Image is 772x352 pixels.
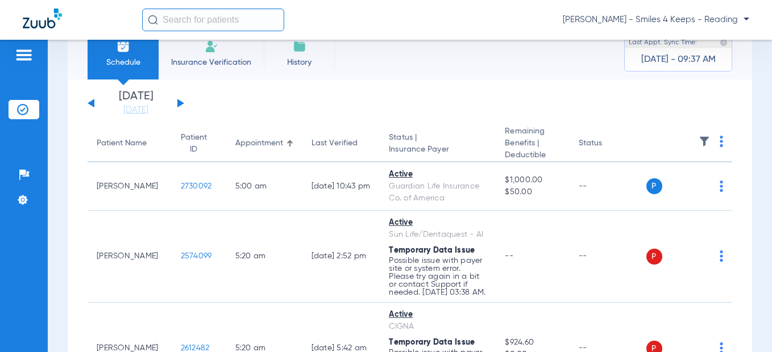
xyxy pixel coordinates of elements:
div: Appointment [235,137,283,149]
span: Temporary Data Issue [389,338,475,346]
th: Status [570,125,646,162]
div: CIGNA [389,321,487,333]
span: Deductible [505,149,560,161]
span: Insurance Verification [167,57,255,68]
div: Patient ID [181,132,207,156]
a: [DATE] [102,104,170,116]
td: [DATE] 2:52 PM [302,211,380,303]
img: group-dot-blue.svg [720,181,723,192]
div: Appointment [235,137,293,149]
iframe: Chat Widget [715,297,772,352]
img: History [293,40,306,53]
img: Zuub Logo [23,9,62,28]
span: 2612482 [181,344,210,352]
p: Possible issue with payer site or system error. Please try again in a bit or contact Support if n... [389,257,487,296]
td: -- [570,211,646,303]
span: P [646,249,662,265]
span: Last Appt. Sync Time: [629,37,697,48]
span: -- [505,252,513,260]
span: [PERSON_NAME] - Smiles 4 Keeps - Reading [563,14,749,26]
img: filter.svg [699,136,710,147]
div: Last Verified [312,137,358,149]
td: [PERSON_NAME] [88,162,172,211]
span: 2730092 [181,182,212,190]
th: Status | [380,125,496,162]
img: Schedule [117,40,130,53]
div: Sun Life/Dentaquest - AI [389,229,487,241]
li: [DATE] [102,91,170,116]
img: Search Icon [148,15,158,25]
div: Active [389,169,487,181]
span: $50.00 [505,186,560,198]
th: Remaining Benefits | [496,125,569,162]
img: group-dot-blue.svg [720,136,723,147]
td: [PERSON_NAME] [88,211,172,303]
span: [DATE] - 09:37 AM [641,54,716,65]
span: $1,000.00 [505,174,560,186]
span: 2574099 [181,252,212,260]
div: Patient Name [97,137,147,149]
span: History [272,57,326,68]
span: Schedule [96,57,150,68]
img: last sync help info [720,39,728,47]
td: -- [570,162,646,211]
div: Last Verified [312,137,371,149]
div: Guardian Life Insurance Co. of America [389,181,487,204]
span: Temporary Data Issue [389,246,475,254]
td: 5:00 AM [226,162,302,211]
img: group-dot-blue.svg [720,250,723,262]
input: Search for patients [142,9,284,31]
div: Active [389,217,487,229]
span: $924.60 [505,337,560,349]
div: Patient ID [181,132,217,156]
span: P [646,178,662,194]
div: Patient Name [97,137,163,149]
td: 5:20 AM [226,211,302,303]
img: hamburger-icon [15,48,33,62]
div: Active [389,309,487,321]
td: [DATE] 10:43 PM [302,162,380,211]
img: Manual Insurance Verification [205,40,218,53]
span: Insurance Payer [389,144,487,156]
